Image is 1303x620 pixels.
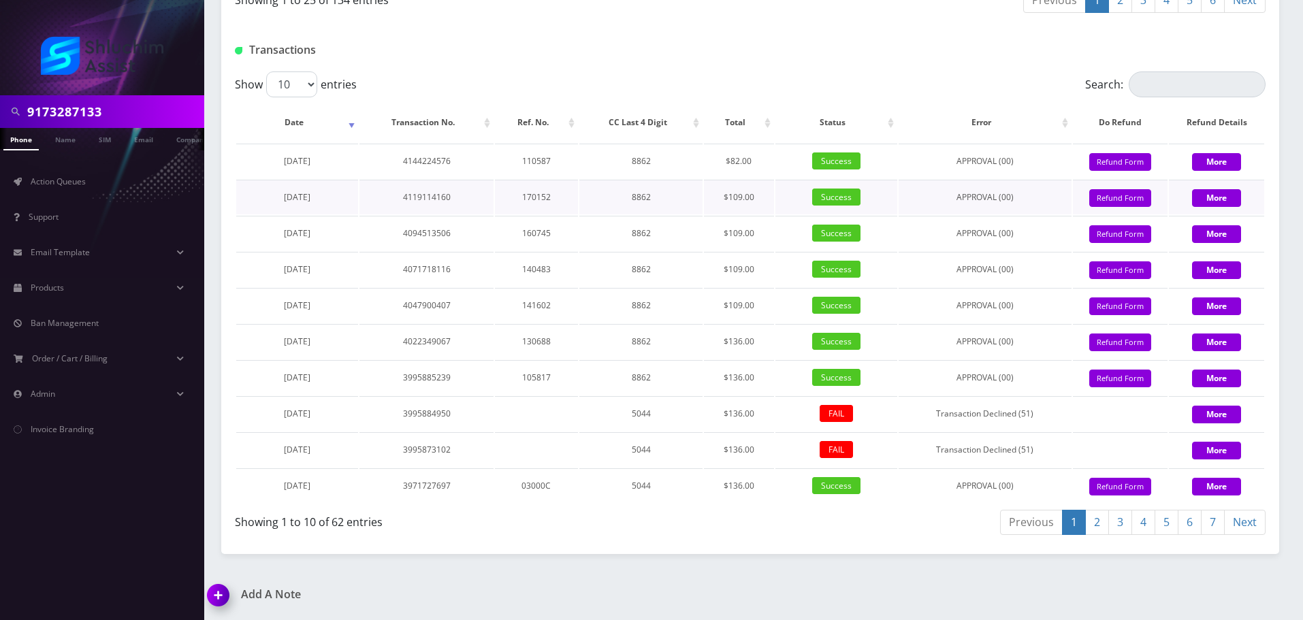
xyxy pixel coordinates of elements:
th: Refund Details [1169,103,1264,142]
button: More [1192,370,1241,387]
a: Previous [1000,510,1063,535]
span: Success [812,477,860,494]
span: Email Template [31,246,90,258]
td: $109.00 [704,216,773,250]
span: [DATE] [284,155,310,167]
td: 4119114160 [359,180,494,214]
span: [DATE] [284,191,310,203]
td: 130688 [495,324,578,359]
td: APPROVAL (00) [899,288,1072,323]
td: $109.00 [704,288,773,323]
td: APPROVAL (00) [899,468,1072,503]
td: APPROVAL (00) [899,360,1072,395]
span: Action Queues [31,176,86,187]
a: Email [127,128,160,149]
span: Success [812,152,860,169]
a: Name [48,128,82,149]
td: 110587 [495,144,578,178]
span: Success [812,261,860,278]
a: 6 [1178,510,1202,535]
td: $136.00 [704,360,773,395]
a: 4 [1131,510,1155,535]
a: Company [170,128,215,149]
th: Error: activate to sort column ascending [899,103,1072,142]
button: Refund Form [1089,333,1151,352]
label: Search: [1085,71,1266,97]
th: CC Last 4 Digit: activate to sort column ascending [579,103,703,142]
td: 160745 [495,216,578,250]
td: 3971727697 [359,468,494,503]
span: Success [812,189,860,206]
td: $136.00 [704,432,773,467]
td: 4071718116 [359,252,494,287]
th: Transaction No.: activate to sort column ascending [359,103,494,142]
input: Search: [1129,71,1266,97]
td: 8862 [579,180,703,214]
button: More [1192,333,1241,351]
td: 8862 [579,360,703,395]
button: Refund Form [1089,478,1151,496]
span: [DATE] [284,227,310,239]
a: 5 [1155,510,1178,535]
td: 140483 [495,252,578,287]
a: 3 [1108,510,1132,535]
td: APPROVAL (00) [899,180,1072,214]
th: Date: activate to sort column ascending [236,103,358,142]
span: Success [812,297,860,314]
button: Refund Form [1089,370,1151,388]
button: More [1192,153,1241,171]
td: $136.00 [704,468,773,503]
a: 2 [1085,510,1109,535]
td: 5044 [579,396,703,431]
td: 3995884950 [359,396,494,431]
td: APPROVAL (00) [899,216,1072,250]
span: Success [812,369,860,386]
span: Ban Management [31,317,99,329]
td: APPROVAL (00) [899,252,1072,287]
button: More [1192,297,1241,315]
td: 3995885239 [359,360,494,395]
a: Add A Note [208,588,740,601]
label: Show entries [235,71,357,97]
button: More [1192,478,1241,495]
button: Refund Form [1089,189,1151,208]
span: Invoice Branding [31,423,94,435]
td: APPROVAL (00) [899,324,1072,359]
span: Success [812,225,860,242]
td: 170152 [495,180,578,214]
button: More [1192,189,1241,207]
img: Shluchim Assist [41,37,163,75]
td: APPROVAL (00) [899,144,1072,178]
span: [DATE] [284,299,310,311]
span: [DATE] [284,408,310,419]
span: Support [29,211,59,223]
button: Refund Form [1089,225,1151,244]
button: More [1192,261,1241,279]
span: [DATE] [284,444,310,455]
td: 8862 [579,144,703,178]
span: Admin [31,388,55,399]
td: 4047900407 [359,288,494,323]
span: Order / Cart / Billing [32,353,108,364]
span: FAIL [820,441,853,458]
button: Refund Form [1089,261,1151,280]
span: [DATE] [284,480,310,491]
span: Success [812,333,860,350]
a: Next [1224,510,1266,535]
h1: Transactions [235,44,565,56]
th: Do Refund [1073,103,1168,142]
td: $136.00 [704,396,773,431]
span: Products [31,282,64,293]
input: Search in Company [27,99,201,125]
td: 3995873102 [359,432,494,467]
span: [DATE] [284,372,310,383]
th: Ref. No.: activate to sort column ascending [495,103,578,142]
button: More [1192,225,1241,243]
td: Transaction Declined (51) [899,432,1072,467]
button: Refund Form [1089,153,1151,172]
td: 03000C [495,468,578,503]
div: Showing 1 to 10 of 62 entries [235,508,740,530]
td: 5044 [579,468,703,503]
span: FAIL [820,405,853,422]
